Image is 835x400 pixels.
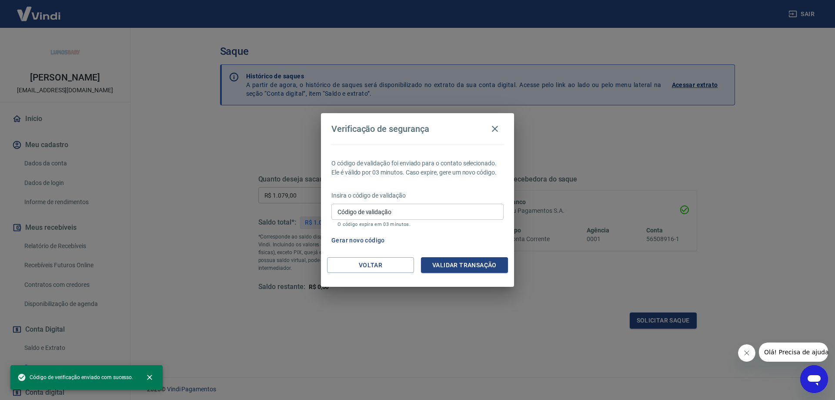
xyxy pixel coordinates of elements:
span: Olá! Precisa de ajuda? [5,6,73,13]
h4: Verificação de segurança [331,124,429,134]
iframe: Botão para abrir a janela de mensagens [800,365,828,393]
button: close [140,368,159,387]
button: Validar transação [421,257,508,273]
button: Gerar novo código [328,232,388,249]
span: Código de verificação enviado com sucesso. [17,373,133,382]
p: Insira o código de validação [331,191,504,200]
p: O código de validação foi enviado para o contato selecionado. Ele é válido por 03 minutos. Caso e... [331,159,504,177]
iframe: Mensagem da empresa [759,343,828,362]
p: O código expira em 03 minutos. [337,222,498,227]
button: Voltar [327,257,414,273]
iframe: Fechar mensagem [738,344,755,362]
